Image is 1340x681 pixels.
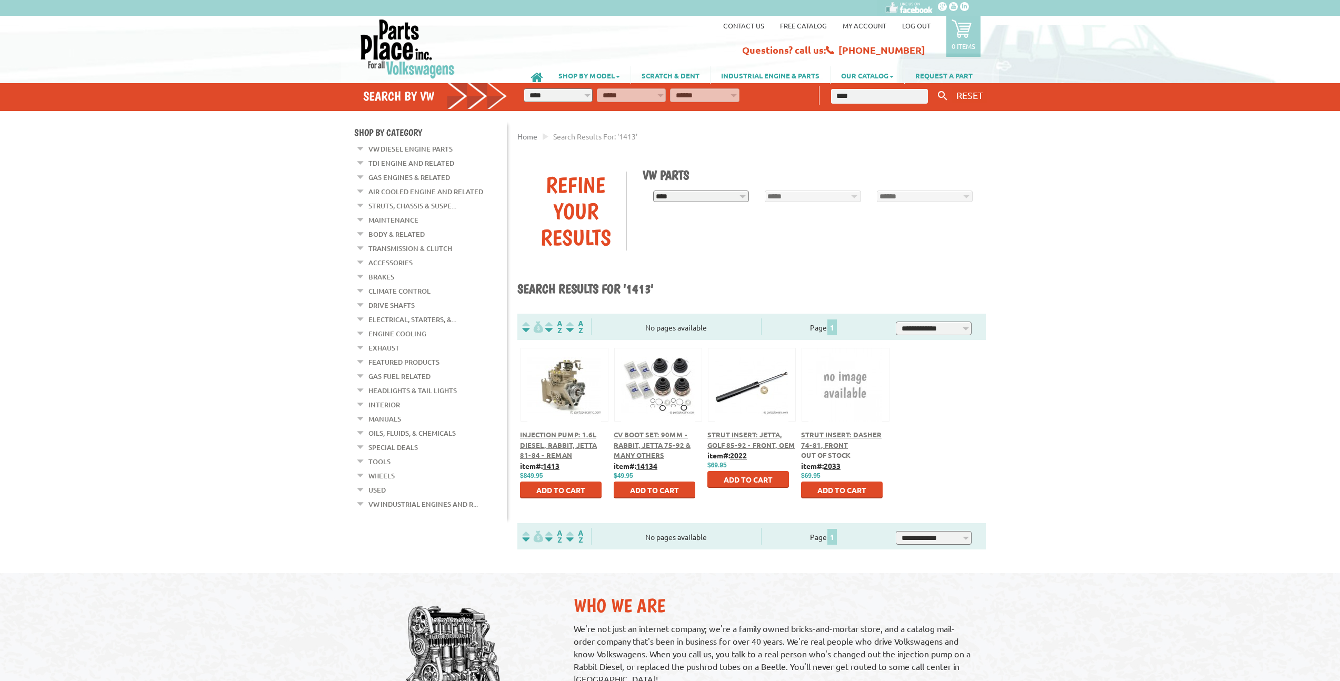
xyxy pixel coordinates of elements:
a: VW Diesel Engine Parts [368,142,453,156]
a: OUR CATALOG [831,66,904,84]
a: Transmission & Clutch [368,242,452,255]
u: 14134 [636,461,657,470]
a: Used [368,483,386,497]
a: Strut Insert: Jetta, Golf 85-92 - Front, OEM [707,430,795,449]
a: Featured Products [368,355,439,369]
h4: Shop By Category [354,127,507,138]
a: Home [517,132,537,141]
a: Headlights & Tail Lights [368,384,457,397]
button: Add to Cart [801,482,883,498]
a: INDUSTRIAL ENGINE & PARTS [711,66,830,84]
button: Add to Cart [520,482,602,498]
a: Maintenance [368,213,418,227]
b: item#: [801,461,841,470]
h1: VW Parts [643,167,978,183]
a: Climate Control [368,284,431,298]
a: 0 items [946,16,981,57]
div: No pages available [592,532,761,543]
a: TDI Engine and Related [368,156,454,170]
a: Brakes [368,270,394,284]
a: Body & Related [368,227,425,241]
span: RESET [956,89,983,101]
a: VW Industrial Engines and R... [368,497,478,511]
h1: Search results for '1413' [517,281,986,298]
a: Strut Insert: Dasher 74-81, Front [801,430,882,449]
span: Search results for: '1413' [553,132,637,141]
a: Log out [902,21,931,30]
u: 2033 [824,461,841,470]
span: $849.95 [520,472,543,479]
b: item#: [707,450,747,460]
a: Wheels [368,469,395,483]
a: Electrical, Starters, &... [368,313,456,326]
a: SCRATCH & DENT [631,66,710,84]
a: My Account [843,21,886,30]
a: Engine Cooling [368,327,426,340]
button: Add to Cart [707,471,789,488]
a: Tools [368,455,391,468]
b: item#: [520,461,559,470]
span: 1 [827,319,837,335]
p: 0 items [952,42,975,51]
img: Sort by Headline [543,321,564,333]
div: Page [761,528,886,545]
span: $49.95 [614,472,633,479]
a: Special Deals [368,440,418,454]
a: Gas Engines & Related [368,171,450,184]
img: Sort by Sales Rank [564,321,585,333]
img: filterpricelow.svg [522,530,543,543]
a: Accessories [368,256,413,269]
a: Gas Fuel Related [368,369,431,383]
img: filterpricelow.svg [522,321,543,333]
a: Interior [368,398,400,412]
a: Manuals [368,412,401,426]
h4: Search by VW [363,88,507,104]
span: Add to Cart [536,485,585,495]
a: REQUEST A PART [905,66,983,84]
a: SHOP BY MODEL [548,66,631,84]
div: Page [761,318,886,335]
a: Exhaust [368,341,399,355]
button: RESET [952,87,987,103]
span: Add to Cart [817,485,866,495]
u: 1413 [543,461,559,470]
button: Add to Cart [614,482,695,498]
a: Oils, Fluids, & Chemicals [368,426,456,440]
span: Add to Cart [630,485,679,495]
span: 1 [827,529,837,545]
span: Out of stock [801,450,851,459]
b: item#: [614,461,657,470]
h2: Who We Are [574,594,975,617]
a: Struts, Chassis & Suspe... [368,199,456,213]
img: Parts Place Inc! [359,18,456,79]
img: Sort by Headline [543,530,564,543]
div: Refine Your Results [525,172,626,251]
img: Sort by Sales Rank [564,530,585,543]
a: Contact us [723,21,764,30]
span: $69.95 [801,472,821,479]
a: Free Catalog [780,21,827,30]
span: Add to Cart [724,475,773,484]
a: Injection Pump: 1.6L Diesel, Rabbit, Jetta 81-84 - Reman [520,430,597,459]
a: CV Boot Set: 90mm - Rabbit, Jetta 75-92 & Many Others [614,430,691,459]
button: Keyword Search [935,87,951,105]
u: 2022 [730,450,747,460]
a: Drive Shafts [368,298,415,312]
a: Air Cooled Engine and Related [368,185,483,198]
span: $69.95 [707,462,727,469]
div: No pages available [592,322,761,333]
